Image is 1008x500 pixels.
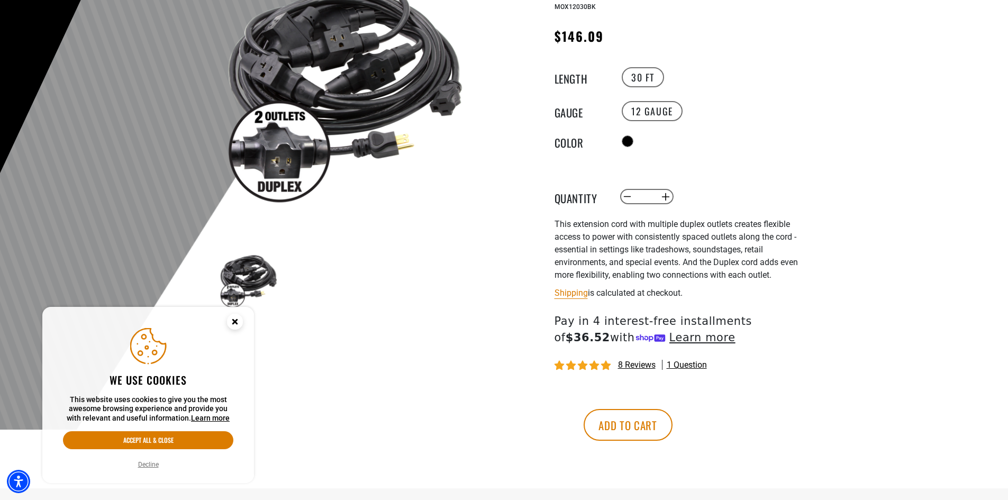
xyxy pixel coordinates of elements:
span: $146.09 [555,26,604,46]
label: 12 Gauge [622,101,683,121]
label: Quantity [555,190,607,204]
button: Add to cart [584,409,673,441]
button: Decline [135,459,162,470]
span: MOX12030BK [555,3,596,11]
legend: Color [555,134,607,148]
div: Accessibility Menu [7,470,30,493]
span: This extension cord with multiple duplex outlets creates flexible access to power with consistent... [555,219,798,280]
h2: We use cookies [63,373,233,387]
a: This website uses cookies to give you the most awesome browsing experience and provide you with r... [191,414,230,422]
img: black [218,249,279,310]
a: Shipping [555,288,588,298]
legend: Gauge [555,104,607,118]
span: 5.00 stars [555,361,613,371]
aside: Cookie Consent [42,307,254,484]
p: This website uses cookies to give you the most awesome browsing experience and provide you with r... [63,395,233,423]
button: Close this option [216,307,254,340]
label: 30 FT [622,67,664,87]
span: 8 reviews [618,360,656,370]
div: is calculated at checkout. [555,286,814,300]
span: 1 question [667,359,707,371]
legend: Length [555,70,607,84]
button: Accept all & close [63,431,233,449]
